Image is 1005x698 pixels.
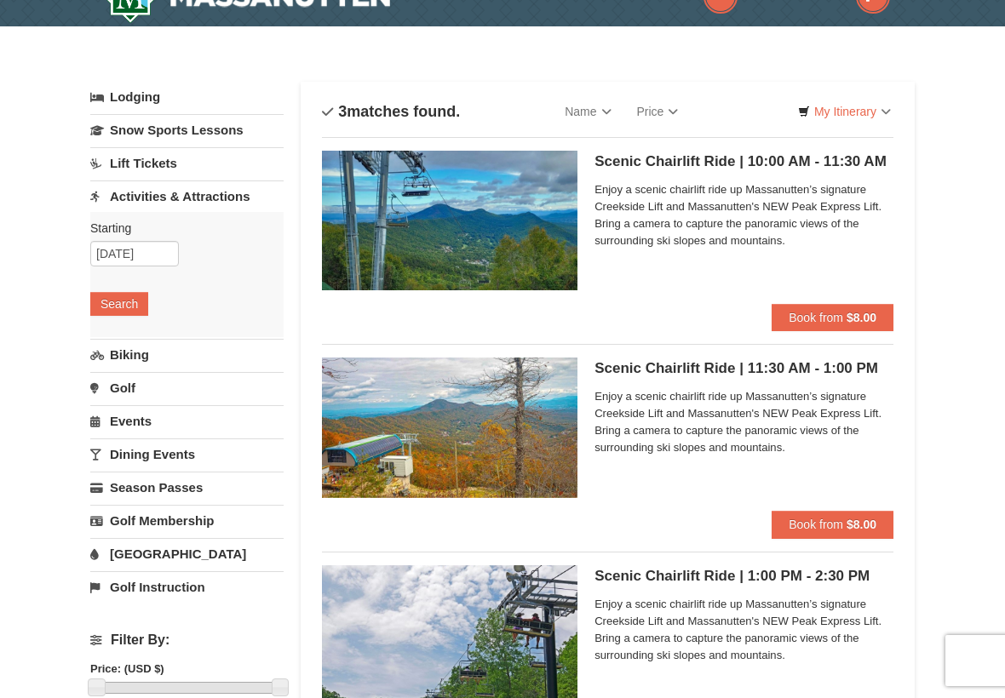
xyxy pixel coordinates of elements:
[787,99,902,124] a: My Itinerary
[789,311,843,324] span: Book from
[90,472,284,503] a: Season Passes
[90,292,148,316] button: Search
[594,153,893,170] h5: Scenic Chairlift Ride | 10:00 AM - 11:30 AM
[90,82,284,112] a: Lodging
[90,538,284,569] a: [GEOGRAPHIC_DATA]
[90,405,284,437] a: Events
[847,311,876,324] strong: $8.00
[90,147,284,179] a: Lift Tickets
[322,151,577,290] img: 24896431-1-a2e2611b.jpg
[594,388,893,456] span: Enjoy a scenic chairlift ride up Massanutten’s signature Creekside Lift and Massanutten's NEW Pea...
[90,662,164,675] strong: Price: (USD $)
[594,568,893,585] h5: Scenic Chairlift Ride | 1:00 PM - 2:30 PM
[594,360,893,377] h5: Scenic Chairlift Ride | 11:30 AM - 1:00 PM
[789,518,843,531] span: Book from
[90,571,284,603] a: Golf Instruction
[772,511,893,538] button: Book from $8.00
[624,94,692,129] a: Price
[90,180,284,212] a: Activities & Attractions
[772,304,893,331] button: Book from $8.00
[90,372,284,403] a: Golf
[90,505,284,536] a: Golf Membership
[90,632,284,648] h4: Filter By:
[847,518,876,531] strong: $8.00
[322,358,577,497] img: 24896431-13-a88f1aaf.jpg
[322,103,460,120] h4: matches found.
[90,114,284,146] a: Snow Sports Lessons
[90,220,271,237] label: Starting
[594,596,893,664] span: Enjoy a scenic chairlift ride up Massanutten’s signature Creekside Lift and Massanutten's NEW Pea...
[552,94,623,129] a: Name
[90,438,284,470] a: Dining Events
[90,339,284,370] a: Biking
[338,103,347,120] span: 3
[594,181,893,249] span: Enjoy a scenic chairlift ride up Massanutten’s signature Creekside Lift and Massanutten's NEW Pea...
